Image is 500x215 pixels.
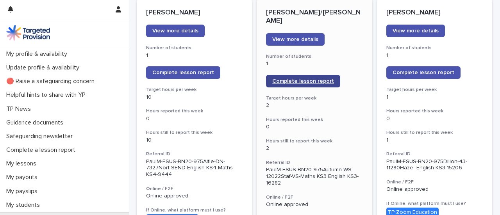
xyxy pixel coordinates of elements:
[266,124,362,130] p: 0
[386,137,483,144] p: 1
[146,87,243,93] h3: Target hours per week
[266,33,325,46] a: View more details
[386,108,483,114] h3: Hours reported this week
[3,201,46,209] p: My students
[3,133,79,140] p: Safeguarding newsletter
[386,66,461,79] a: Complete lesson report
[146,130,243,136] h3: Hours still to report this week
[386,94,483,101] p: 1
[386,151,483,157] h3: Referral ID
[272,78,334,84] span: Complete lesson report
[3,188,44,195] p: My payslips
[152,28,198,34] span: View more details
[266,95,362,101] h3: Target hours per week
[393,28,439,34] span: View more details
[146,25,205,37] a: View more details
[386,52,483,59] p: 1
[146,186,243,192] h3: Online / F2F
[386,25,445,37] a: View more details
[146,108,243,114] h3: Hours reported this week
[3,146,82,154] p: Complete a lesson report
[6,25,50,41] img: M5nRWzHhSzIhMunXDL62
[266,167,362,186] p: PaulM-ESUS-BN20-975Autumn-WS-12022Staf-VS-Maths KS3 English KS3-16282
[3,50,73,58] p: My profile & availability
[146,158,243,178] p: PaulM-ESUS-BN20-975Alfie-DN-7327Nort-SEND-English KS4 Maths KS4-9444
[266,145,362,152] p: 2
[386,9,483,17] p: [PERSON_NAME]
[146,94,243,101] p: 10
[266,60,362,67] p: 1
[386,179,483,185] h3: Online / F2F
[3,174,44,181] p: My payouts
[146,115,243,122] p: 0
[386,186,483,193] p: Online approved
[266,138,362,144] h3: Hours still to report this week
[3,119,70,126] p: Guidance documents
[3,105,37,113] p: TP News
[272,37,318,42] span: View more details
[266,160,362,166] h3: Referral ID
[386,87,483,93] h3: Target hours per week
[386,115,483,122] p: 0
[146,151,243,157] h3: Referral ID
[146,66,220,79] a: Complete lesson report
[146,193,243,199] p: Online approved
[266,117,362,123] h3: Hours reported this week
[386,201,483,207] h3: If Online, what platform must I use?
[146,45,243,51] h3: Number of students
[3,64,86,71] p: Update profile & availability
[3,78,101,85] p: 🔴 Raise a safeguarding concern
[146,207,243,213] h3: If Online, what platform must I use?
[3,91,92,99] p: Helpful hints to share with YP
[266,201,362,208] p: Online approved
[266,194,362,201] h3: Online / F2F
[393,70,454,75] span: Complete lesson report
[146,137,243,144] p: 10
[266,102,362,109] p: 2
[266,9,362,25] p: [PERSON_NAME]/[PERSON_NAME]
[386,45,483,51] h3: Number of students
[266,53,362,60] h3: Number of students
[146,52,243,59] p: 1
[386,130,483,136] h3: Hours still to report this week
[3,160,43,167] p: My lessons
[266,75,340,87] a: Complete lesson report
[152,70,214,75] span: Complete lesson report
[386,158,483,172] p: PaulM-ESUS-BN20-975Dillon-43-11280Haze--English KS3-15206
[146,9,243,17] p: [PERSON_NAME]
